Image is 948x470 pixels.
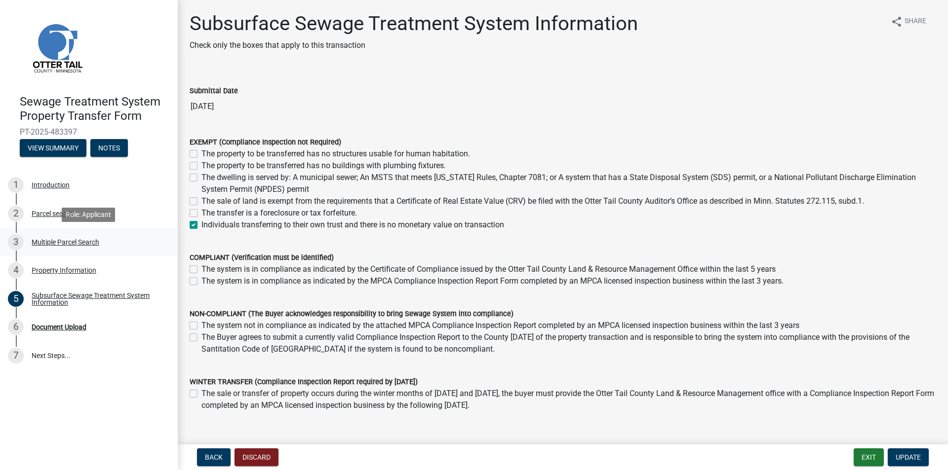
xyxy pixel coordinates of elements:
[190,39,638,51] p: Check only the boxes that apply to this transaction
[8,234,24,250] div: 3
[190,88,238,95] label: Submittal Date
[205,453,223,461] span: Back
[201,172,936,195] label: The dwelling is served by: A municipal sewer; An MSTS that meets [US_STATE] Rules, Chapter 7081; ...
[201,263,776,275] label: The system is in compliance as indicated by the Certificate of Compliance issued by the Otter Tai...
[896,453,921,461] span: Update
[197,448,231,466] button: Back
[201,207,357,219] label: The transfer is a foreclosure or tax forfeiture.
[20,139,86,157] button: View Summary
[32,181,70,188] div: Introduction
[854,448,884,466] button: Exit
[201,320,799,331] label: The system not in compliance as indicated by the attached MPCA Compliance Inspection Report compl...
[90,139,128,157] button: Notes
[201,331,936,355] label: The Buyer agrees to submit a currently valid Compliance Inspection Report to the County [DATE] of...
[20,95,170,123] h4: Sewage Treatment System Property Transfer Form
[201,160,446,172] label: The property to be transferred has no buildings with plumbing fixtures.
[201,388,936,411] label: The sale or transfer of property occurs during the winter months of [DATE] and [DATE], the buyer ...
[190,379,418,386] label: WINTER TRANSFER (Compliance Inspection Report required by [DATE])
[235,448,278,466] button: Discard
[190,311,513,318] label: NON-COMPLIANT (The Buyer acknowledges responsibility to bring Sewage System into compliance)
[32,292,162,306] div: Subsurface Sewage Treatment System Information
[190,12,638,36] h1: Subsurface Sewage Treatment System Information
[8,206,24,221] div: 2
[201,219,504,231] label: Individuals transferring to their own trust and there is no monetary value on transaction
[190,254,334,261] label: COMPLIANT (Verification must be identified)
[190,139,341,146] label: EXEMPT (Compliance Inspection not Required)
[32,239,99,246] div: Multiple Parcel Search
[90,145,128,152] wm-modal-confirm: Notes
[20,127,158,137] span: PT-2025-483397
[32,324,86,330] div: Document Upload
[20,10,94,84] img: Otter Tail County, Minnesota
[905,16,926,28] span: Share
[8,262,24,278] div: 4
[8,319,24,335] div: 6
[32,210,73,217] div: Parcel search
[201,148,470,160] label: The property to be transferred has no structures usable for human habitation.
[891,16,903,28] i: share
[201,275,784,287] label: The system is in compliance as indicated by the MPCA Compliance Inspection Report Form completed ...
[8,291,24,307] div: 5
[888,448,929,466] button: Update
[8,177,24,193] div: 1
[32,267,96,274] div: Property Information
[883,12,934,31] button: shareShare
[20,145,86,152] wm-modal-confirm: Summary
[8,348,24,363] div: 7
[62,208,115,222] div: Role: Applicant
[201,195,864,207] label: The sale of land is exempt from the requirements that a Certificate of Real Estate Value (CRV) be...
